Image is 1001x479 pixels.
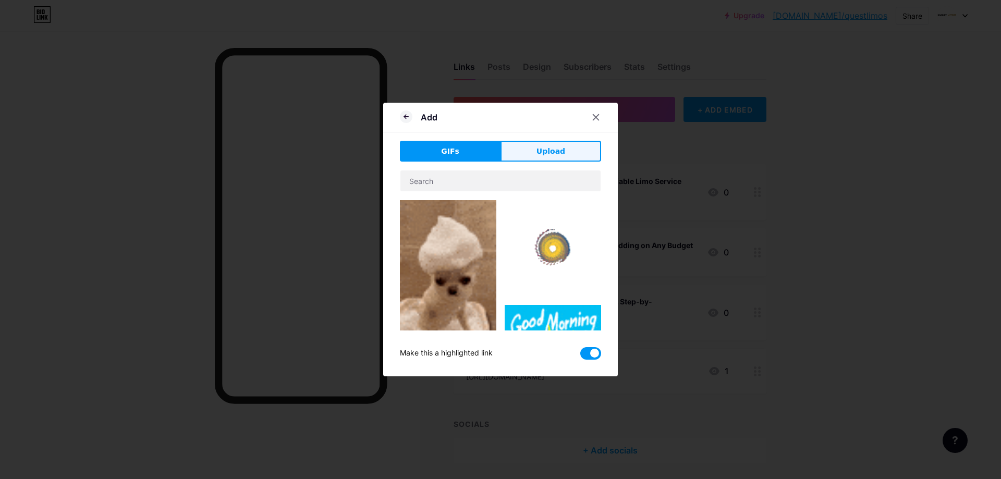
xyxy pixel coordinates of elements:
[400,170,601,191] input: Search
[400,347,493,360] div: Make this a highlighted link
[505,200,601,297] img: Gihpy
[441,146,459,157] span: GIFs
[421,111,437,124] div: Add
[536,146,565,157] span: Upload
[400,141,500,162] button: GIFs
[505,305,601,401] img: Gihpy
[500,141,601,162] button: Upload
[400,200,496,372] img: Gihpy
